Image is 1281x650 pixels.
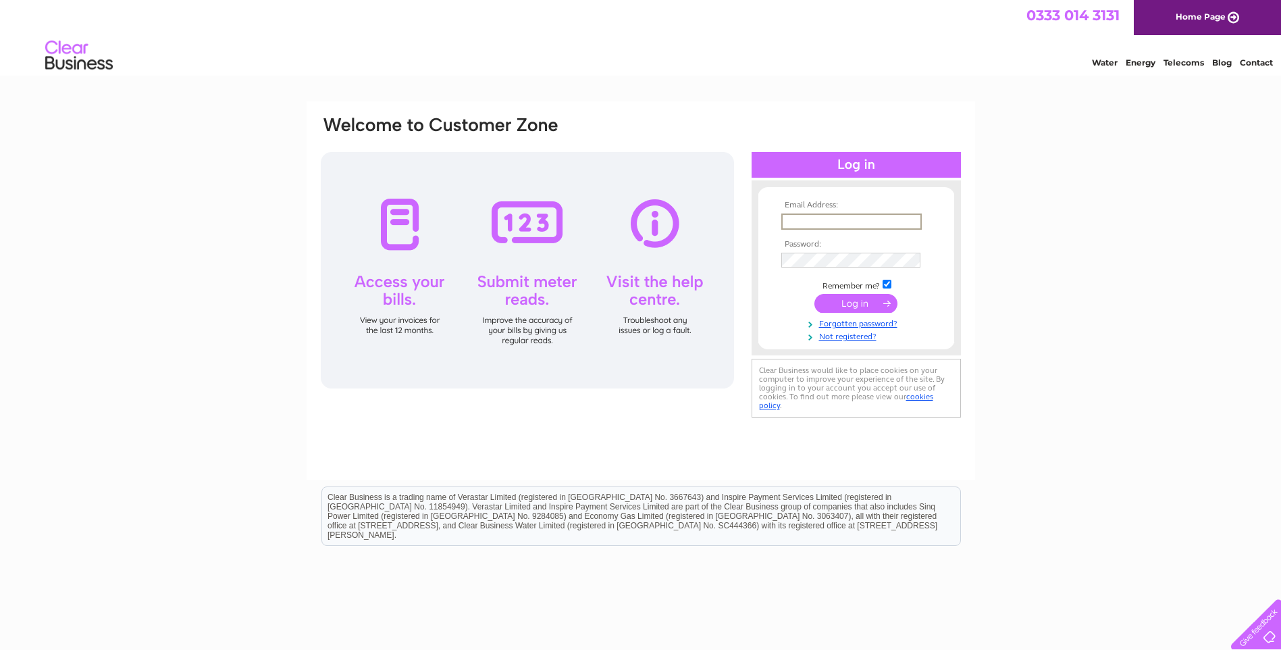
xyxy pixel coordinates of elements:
[781,329,935,342] a: Not registered?
[1026,7,1120,24] a: 0333 014 3131
[778,278,935,291] td: Remember me?
[778,240,935,249] th: Password:
[759,392,933,410] a: cookies policy
[1240,57,1273,68] a: Contact
[1092,57,1118,68] a: Water
[1164,57,1204,68] a: Telecoms
[45,35,113,76] img: logo.png
[1126,57,1155,68] a: Energy
[322,7,960,66] div: Clear Business is a trading name of Verastar Limited (registered in [GEOGRAPHIC_DATA] No. 3667643...
[814,294,897,313] input: Submit
[781,316,935,329] a: Forgotten password?
[752,359,961,418] div: Clear Business would like to place cookies on your computer to improve your experience of the sit...
[778,201,935,210] th: Email Address:
[1212,57,1232,68] a: Blog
